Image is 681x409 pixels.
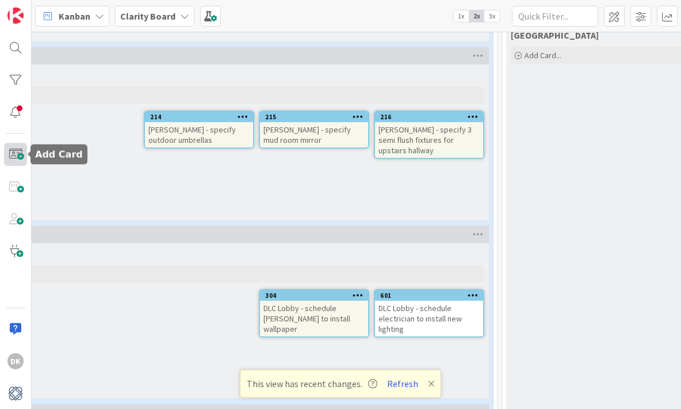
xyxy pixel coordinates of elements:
[247,377,377,391] span: This view has recent changes.
[260,290,368,301] div: 304
[35,149,83,160] h5: Add Card
[145,112,253,147] div: 214[PERSON_NAME] - specify outdoor umbrellas
[145,122,253,147] div: [PERSON_NAME] - specify outdoor umbrellas
[375,122,483,158] div: [PERSON_NAME] - specify 3 semi flush fixtures for upstairs hallway
[7,385,24,402] img: avatar
[512,6,598,26] input: Quick Filter...
[525,50,561,60] span: Add Card...
[7,353,24,369] div: DK
[150,113,253,121] div: 214
[375,112,483,158] div: 216[PERSON_NAME] - specify 3 semi flush fixtures for upstairs hallway
[145,112,253,122] div: 214
[375,290,483,301] div: 601
[469,10,484,22] span: 2x
[380,113,483,121] div: 216
[260,112,368,147] div: 215[PERSON_NAME] - specify mud room mirror
[260,301,368,336] div: DLC Lobby - schedule [PERSON_NAME] to install wallpaper
[383,376,422,391] button: Refresh
[260,290,368,336] div: 304DLC Lobby - schedule [PERSON_NAME] to install wallpaper
[260,122,368,147] div: [PERSON_NAME] - specify mud room mirror
[375,112,483,122] div: 216
[265,113,368,121] div: 215
[265,291,368,300] div: 304
[59,9,90,23] span: Kanban
[260,112,368,122] div: 215
[453,10,469,22] span: 1x
[375,290,483,336] div: 601DLC Lobby - schedule electrician to install new lighting
[511,29,599,41] span: Devon
[484,10,500,22] span: 3x
[120,10,175,22] b: Clarity Board
[380,291,483,300] div: 601
[375,301,483,336] div: DLC Lobby - schedule electrician to install new lighting
[7,7,24,24] img: Visit kanbanzone.com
